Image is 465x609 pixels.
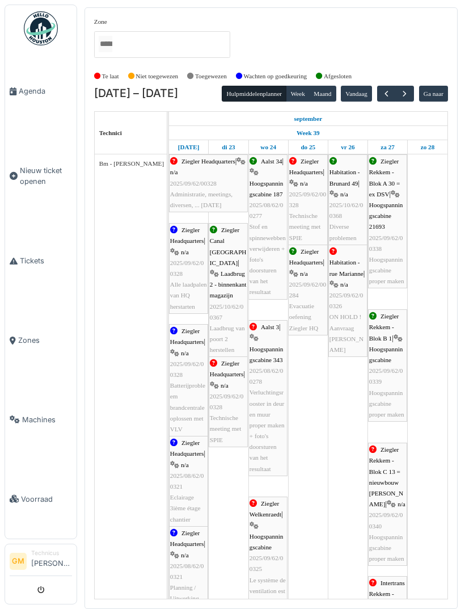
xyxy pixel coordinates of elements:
[170,226,204,244] span: Ziegler Headquarters
[5,301,77,380] a: Zones
[250,389,285,472] span: Verluchtingsrooster in deur en muur proper maken + foto's doorsturen van het resultaat
[261,158,282,165] span: Aalst 34
[418,140,438,154] a: 28 september 2025
[369,446,403,507] span: Ziegler Rekkem - Blok C 13 = nieuwbouw [PERSON_NAME]
[99,36,112,52] input: Alles
[170,169,178,175] span: n/a
[94,87,178,100] h2: [DATE] – [DATE]
[170,530,204,547] span: Ziegler Headquarters
[5,52,77,131] a: Agenda
[289,246,327,334] div: |
[170,472,204,490] span: 2025/08/62/00321
[329,156,366,243] div: |
[329,259,363,276] span: Habitation - rue Marianne
[369,234,403,252] span: 2025/09/62/00338
[170,439,204,457] span: Ziegler Headquarters
[289,281,326,299] span: 2025/09/62/00284
[329,292,363,309] span: 2025/09/62/00326
[99,129,122,136] span: Technici
[94,17,107,27] label: Zone
[369,156,406,287] div: |
[250,156,286,297] div: |
[369,313,399,341] span: Ziegler Rekkem - Blok B 1
[329,223,357,241] span: Diverse problemen
[195,72,227,81] label: Toegewezen
[377,86,396,102] button: Vorige
[210,360,244,377] span: Ziegler Headquarters
[24,11,58,45] img: Badge_color-CXgf-gQk.svg
[210,226,247,266] span: Ziegler Canal [GEOGRAPHIC_DATA]
[99,160,164,167] span: Bm - [PERSON_NAME]
[286,86,310,102] button: Week
[250,346,284,363] span: Hoogspanningscabine 343
[210,303,244,321] span: 2025/10/62/00367
[300,270,308,277] span: n/a
[221,382,229,389] span: n/a
[244,72,307,81] label: Wachten op goedkeuring
[294,126,323,140] a: Week 39
[291,112,325,126] a: 22 september 2025
[369,579,405,608] span: Intertrans Rekkem - Blok B 1
[136,72,178,81] label: Niet toegewezen
[170,191,232,208] span: Administratie, meetings, diversen, ... [DATE]
[170,562,204,580] span: 2025/08/62/00321
[369,444,406,564] div: |
[170,180,217,187] span: 2025/09/62/00328
[5,131,77,221] a: Nieuw ticket openen
[309,86,336,102] button: Maand
[369,256,404,284] span: Hoogspanningscabine proper maken
[289,212,321,241] span: Technische meeting met SPIE
[21,494,72,505] span: Voorraad
[181,158,235,165] span: Ziegler Headquarters
[20,165,72,187] span: Nieuw ticket openen
[170,360,204,378] span: 2025/09/62/00328
[329,246,366,355] div: |
[20,255,72,266] span: Tickets
[181,461,189,468] span: n/a
[170,259,204,277] span: 2025/09/62/00328
[250,223,286,295] span: Stof en spinnewebben verwijderen + foto's doorsturen van het resultaat
[5,221,77,301] a: Tickets
[170,438,207,525] div: |
[181,552,189,558] span: n/a
[250,322,286,474] div: |
[102,72,119,81] label: Te laat
[222,86,286,102] button: Hulpmiddelenplanner
[340,281,348,288] span: n/a
[369,534,404,562] span: Hoogspanningscabine proper maken
[369,201,403,230] span: Hoogspanningscabine 21693
[369,367,403,385] span: 2025/09/62/00339
[395,86,414,102] button: Volgende
[289,303,318,331] span: Evacuatie oefening Ziegler HQ
[210,358,247,446] div: |
[31,549,72,557] div: Technicus
[298,140,318,154] a: 25 september 2025
[18,335,72,346] span: Zones
[378,140,398,154] a: 27 september 2025
[19,86,72,96] span: Agenda
[219,140,238,154] a: 23 september 2025
[175,140,202,154] a: 22 september 2025
[250,201,284,219] span: 2025/08/62/00277
[338,140,357,154] a: 26 september 2025
[289,158,323,175] span: Ziegler Headquarters
[170,326,207,435] div: |
[210,225,247,355] div: |
[369,346,403,363] span: Hoogspanningscabine
[210,393,244,410] span: 2025/09/62/00328
[250,367,284,385] span: 2025/08/62/00278
[181,350,189,356] span: n/a
[170,225,207,312] div: |
[5,459,77,539] a: Voorraad
[170,281,207,309] span: Alle laadpalen van HQ herstarten
[329,169,360,186] span: Habitation - Brunard 49
[5,380,77,460] a: Machines
[340,191,348,198] span: n/a
[419,86,449,102] button: Ga naar
[329,313,363,353] span: ON HOLD ! Aanvraag [PERSON_NAME]
[324,72,352,81] label: Afgesloten
[181,249,189,255] span: n/a
[10,549,72,576] a: GM Technicus[PERSON_NAME]
[250,180,284,198] span: Hoogspanningscabine 187
[300,180,308,187] span: n/a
